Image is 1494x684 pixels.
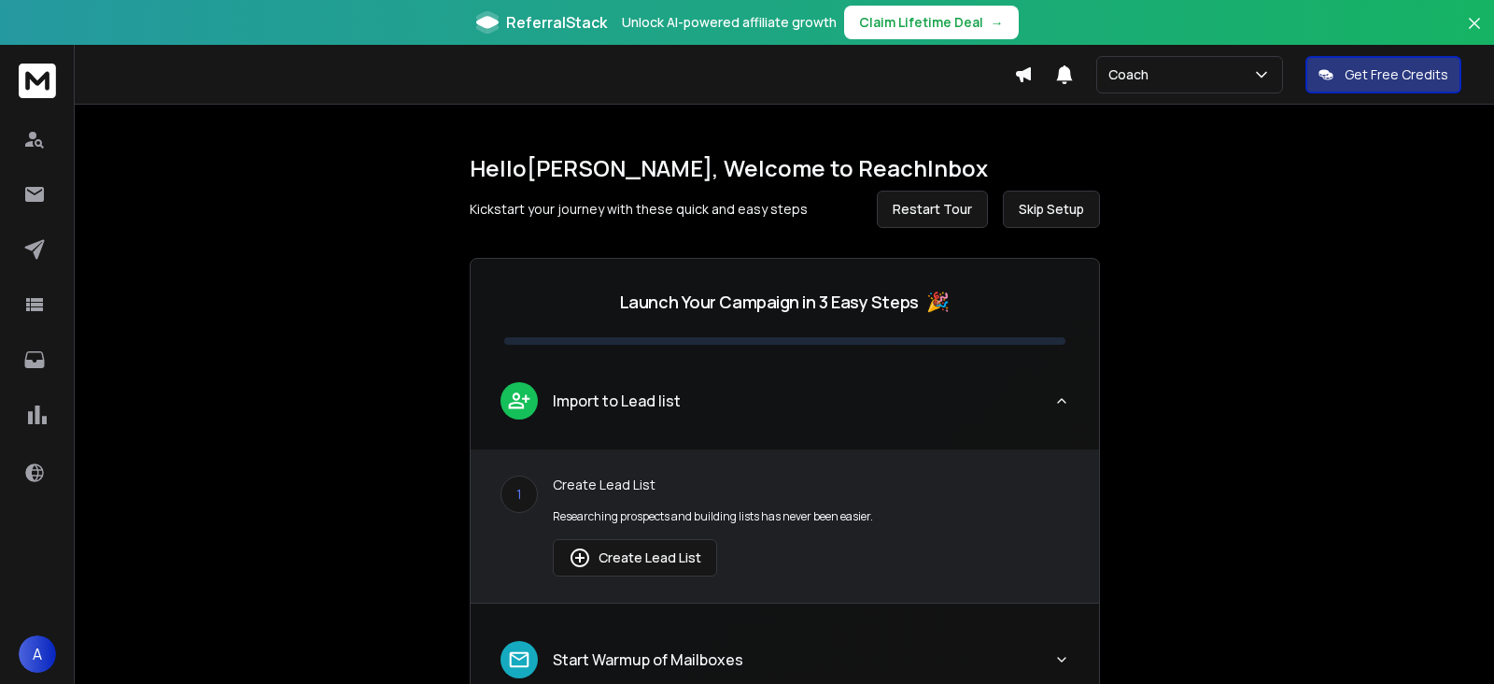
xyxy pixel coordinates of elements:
button: leadImport to Lead list [471,367,1099,449]
p: Kickstart your journey with these quick and easy steps [470,200,808,219]
span: → [991,13,1004,32]
span: ReferralStack [506,11,607,34]
p: Researching prospects and building lists has never been easier. [553,509,1069,524]
p: Create Lead List [553,476,1069,494]
div: leadImport to Lead list [471,449,1099,603]
button: Restart Tour [877,191,988,228]
p: Unlock AI-powered affiliate growth [622,13,837,32]
img: lead [507,648,531,672]
button: Create Lead List [553,539,717,577]
button: A [19,635,56,673]
span: Skip Setup [1019,200,1084,219]
p: Import to Lead list [553,390,681,412]
p: Start Warmup of Mailboxes [553,648,743,671]
img: lead [569,547,591,569]
h1: Hello [PERSON_NAME] , Welcome to ReachInbox [470,153,1100,183]
span: 🎉 [926,289,950,315]
button: Claim Lifetime Deal→ [844,6,1019,39]
button: Get Free Credits [1305,56,1461,93]
p: Get Free Credits [1345,65,1448,84]
p: Coach [1108,65,1156,84]
button: Skip Setup [1003,191,1100,228]
p: Launch Your Campaign in 3 Easy Steps [620,289,919,315]
button: Close banner [1462,11,1487,56]
div: 1 [500,476,538,513]
img: lead [507,389,531,412]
